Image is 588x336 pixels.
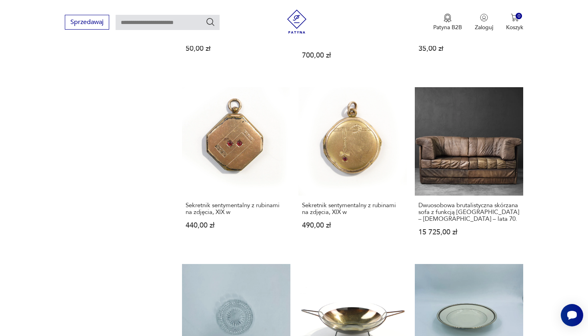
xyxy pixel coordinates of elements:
button: Sprzedawaj [65,15,109,30]
p: Zaloguj [475,24,493,31]
p: 490,00 zł [302,222,403,229]
p: 15 725,00 zł [418,229,520,236]
a: Sekretnik sentymentalny z rubinami na zdjęcia, XIX wSekretnik sentymentalny z rubinami na zdjęcia... [298,87,407,251]
button: Zaloguj [475,14,493,31]
p: 50,00 zł [186,45,287,52]
h3: Sekretnik sentymentalny z rubinami na zdjęcia, XIX w [302,202,403,216]
p: Patyna B2B [433,24,462,31]
p: 700,00 zł [302,52,403,59]
h3: Sekretnik sentymentalny z rubinami na zdjęcia, XIX w [186,202,287,216]
p: 440,00 zł [186,222,287,229]
a: Sekretnik sentymentalny z rubinami na zdjęcia, XIX wSekretnik sentymentalny z rubinami na zdjęcia... [182,87,290,251]
a: Sprzedawaj [65,20,109,26]
a: Ikona medaluPatyna B2B [433,14,462,31]
button: Patyna B2B [433,14,462,31]
h3: Dwuosobowa brutalistyczna skórzana sofa z funkcją [GEOGRAPHIC_DATA] – [DEMOGRAPHIC_DATA] – lata 70. [418,202,520,222]
button: 0Koszyk [506,14,523,31]
iframe: Smartsupp widget button [561,304,583,326]
img: Ikonka użytkownika [480,14,488,22]
img: Patyna - sklep z meblami i dekoracjami vintage [285,10,309,34]
div: 0 [516,13,522,20]
p: Koszyk [506,24,523,31]
img: Ikona medalu [444,14,452,22]
button: Szukaj [206,17,215,27]
a: Dwuosobowa brutalistyczna skórzana sofa z funkcją spania – Niemcy – lata 70.Dwuosobowa brutalisty... [415,87,523,251]
img: Ikona koszyka [511,14,519,22]
p: 35,00 zł [418,45,520,52]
